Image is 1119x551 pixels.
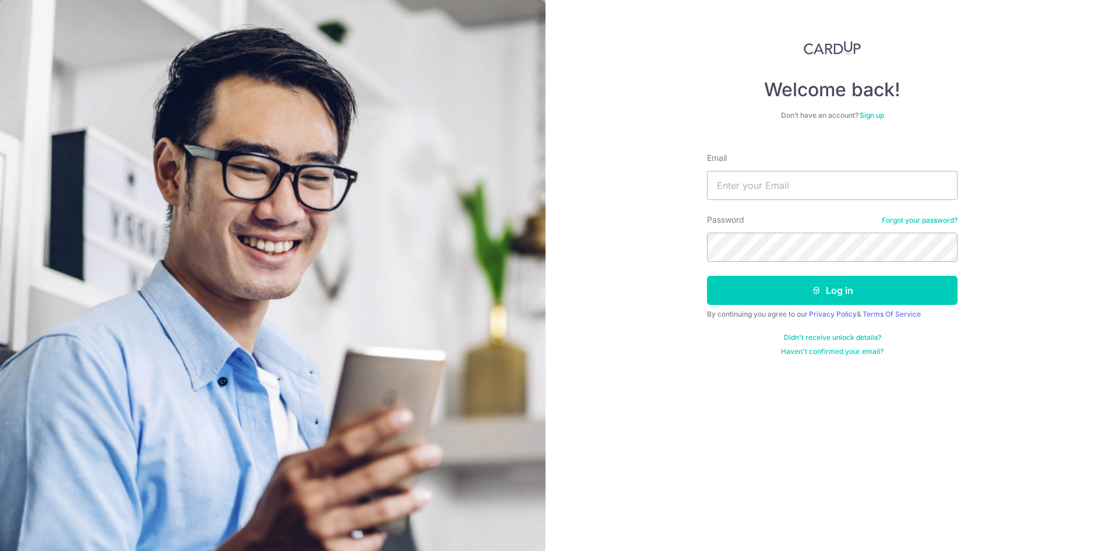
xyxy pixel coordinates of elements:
[882,216,958,225] a: Forgot your password?
[809,310,857,318] a: Privacy Policy
[707,214,744,226] label: Password
[707,152,727,164] label: Email
[707,276,958,305] button: Log in
[707,78,958,101] h4: Welcome back!
[804,41,861,55] img: CardUp Logo
[781,347,884,356] a: Haven't confirmed your email?
[863,310,921,318] a: Terms Of Service
[707,171,958,200] input: Enter your Email
[707,111,958,120] div: Don’t have an account?
[707,310,958,319] div: By continuing you agree to our &
[860,111,884,120] a: Sign up
[784,333,881,342] a: Didn't receive unlock details?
